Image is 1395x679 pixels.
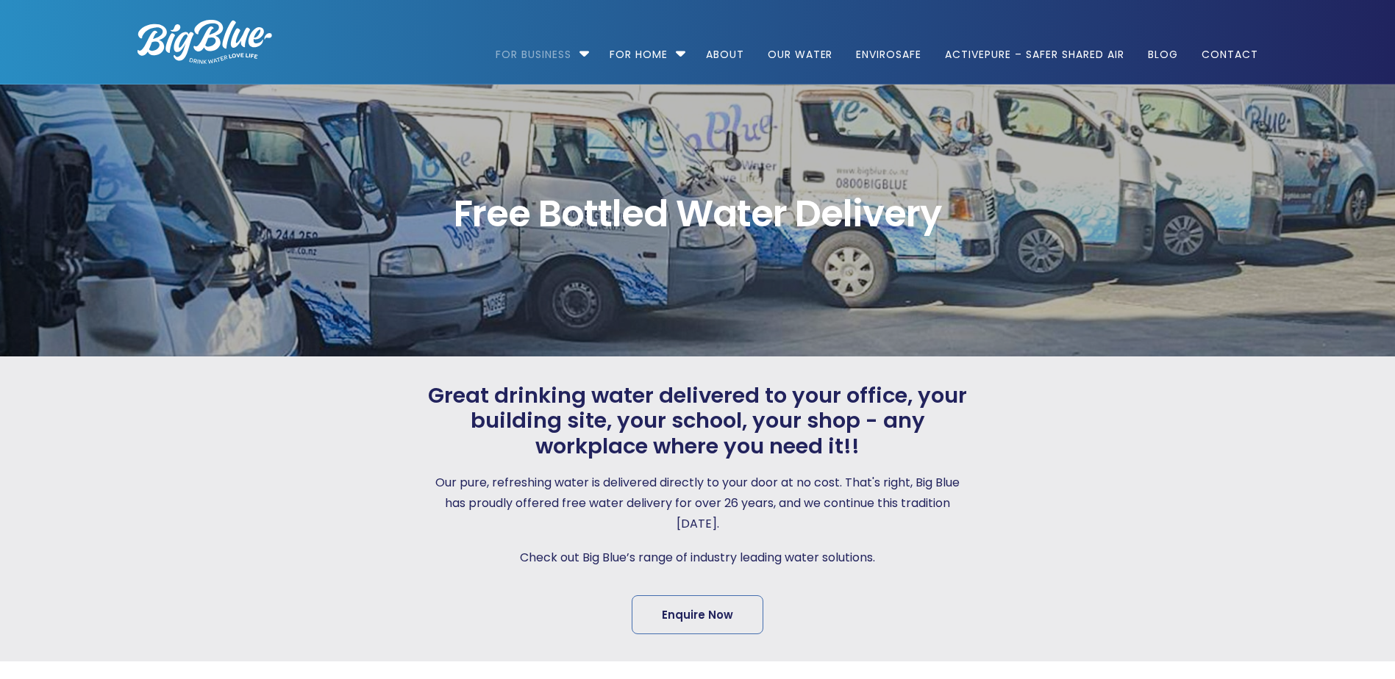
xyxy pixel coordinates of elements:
[424,547,971,568] p: Check out Big Blue’s range of industry leading water solutions.
[138,195,1258,232] span: Free Bottled Water Delivery
[138,20,272,64] img: logo
[424,383,971,459] span: Great drinking water delivered to your office, your building site, your school, your shop - any w...
[424,473,971,534] p: Our pure, refreshing water is delivered directly to your door at no cost. That's right, Big Blue ...
[632,595,763,634] a: Enquire Now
